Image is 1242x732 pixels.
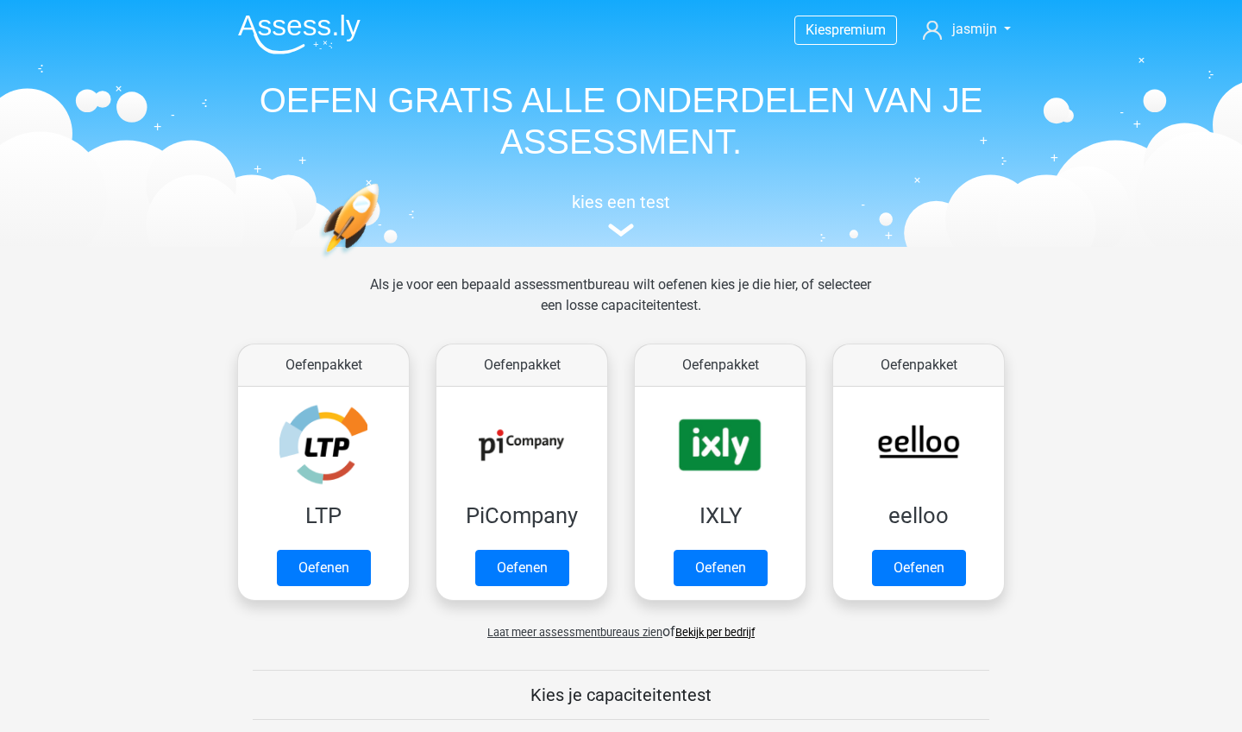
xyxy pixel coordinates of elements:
h5: Kies je capaciteitentest [253,685,989,705]
img: Assessly [238,14,361,54]
a: jasmijn [916,19,1018,40]
a: Oefenen [872,550,966,586]
img: oefenen [319,183,446,339]
img: assessment [608,224,634,237]
h1: OEFEN GRATIS ALLE ONDERDELEN VAN JE ASSESSMENT. [224,79,1018,162]
div: Als je voor een bepaald assessmentbureau wilt oefenen kies je die hier, of selecteer een losse ca... [356,274,885,337]
a: Oefenen [277,550,371,586]
span: Laat meer assessmentbureaus zien [487,626,662,639]
span: jasmijn [952,21,997,37]
a: Kiespremium [795,18,896,41]
h5: kies een test [224,192,1018,212]
span: Kies [806,22,831,38]
span: premium [831,22,886,38]
a: Oefenen [475,550,569,586]
a: Oefenen [674,550,768,586]
a: Bekijk per bedrijf [675,626,755,639]
a: kies een test [224,192,1018,237]
div: of [224,608,1018,642]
